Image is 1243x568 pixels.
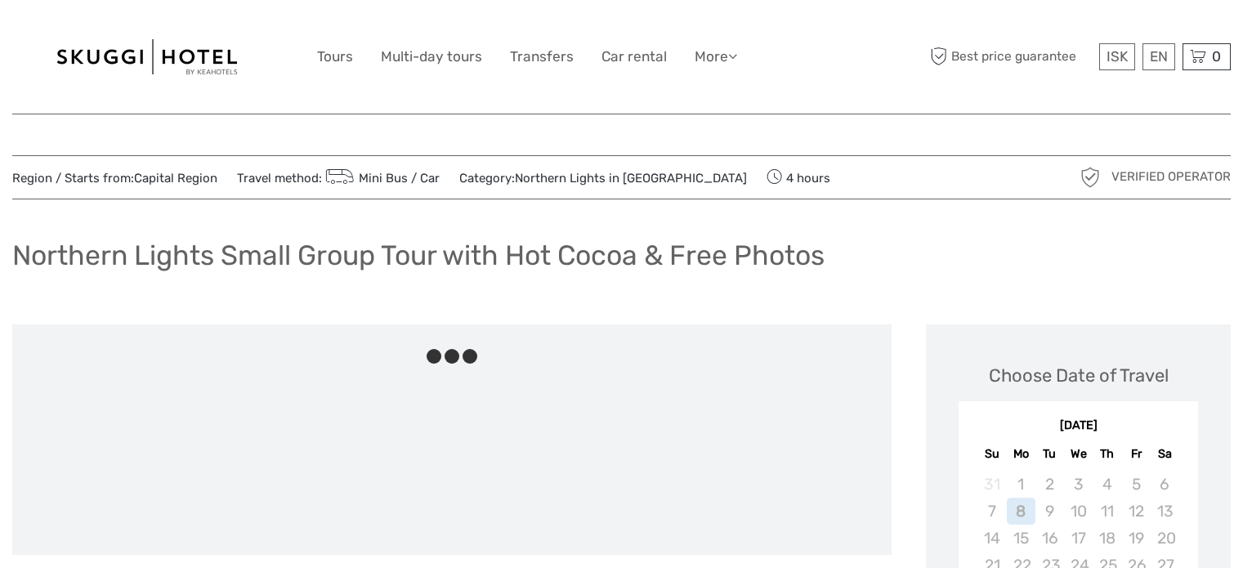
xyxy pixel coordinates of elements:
div: [DATE] [959,418,1198,435]
span: Category: [459,170,747,187]
div: Tu [1035,443,1064,465]
a: More [695,45,737,69]
span: Travel method: [237,166,440,189]
a: Multi-day tours [381,45,482,69]
img: 99-664e38a9-d6be-41bb-8ec6-841708cbc997_logo_big.jpg [57,39,237,74]
div: Su [977,443,1006,465]
div: Not available Saturday, September 20th, 2025 [1151,525,1179,552]
div: Not available Tuesday, September 9th, 2025 [1035,498,1064,525]
div: Not available Thursday, September 18th, 2025 [1093,525,1121,552]
div: Not available Sunday, September 7th, 2025 [977,498,1006,525]
a: Car rental [601,45,667,69]
div: Mo [1007,443,1035,465]
img: verified_operator_grey_128.png [1077,164,1103,190]
span: Best price guarantee [926,43,1095,70]
div: Not available Thursday, September 4th, 2025 [1093,471,1121,498]
span: Verified Operator [1111,168,1231,186]
div: Not available Sunday, August 31st, 2025 [977,471,1006,498]
a: Tours [317,45,353,69]
div: Not available Monday, September 15th, 2025 [1007,525,1035,552]
div: Not available Wednesday, September 3rd, 2025 [1064,471,1093,498]
div: Not available Tuesday, September 16th, 2025 [1035,525,1064,552]
a: Mini Bus / Car [322,171,440,186]
span: 4 hours [767,166,830,189]
div: Not available Friday, September 5th, 2025 [1121,471,1150,498]
div: Not available Monday, September 8th, 2025 [1007,498,1035,525]
div: Not available Sunday, September 14th, 2025 [977,525,1006,552]
div: Th [1093,443,1121,465]
a: Northern Lights in [GEOGRAPHIC_DATA] [515,171,747,186]
span: 0 [1209,48,1223,65]
div: Sa [1151,443,1179,465]
span: Region / Starts from: [12,170,217,187]
a: Capital Region [134,171,217,186]
div: Not available Wednesday, September 17th, 2025 [1064,525,1093,552]
div: We [1064,443,1093,465]
div: Not available Tuesday, September 2nd, 2025 [1035,471,1064,498]
div: Not available Saturday, September 6th, 2025 [1151,471,1179,498]
div: Not available Wednesday, September 10th, 2025 [1064,498,1093,525]
div: Not available Friday, September 19th, 2025 [1121,525,1150,552]
div: Not available Friday, September 12th, 2025 [1121,498,1150,525]
div: Not available Monday, September 1st, 2025 [1007,471,1035,498]
h1: Northern Lights Small Group Tour with Hot Cocoa & Free Photos [12,239,825,272]
div: Fr [1121,443,1150,465]
div: Choose Date of Travel [989,363,1169,388]
span: ISK [1107,48,1128,65]
a: Transfers [510,45,574,69]
div: Not available Thursday, September 11th, 2025 [1093,498,1121,525]
div: Not available Saturday, September 13th, 2025 [1151,498,1179,525]
div: EN [1142,43,1175,70]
